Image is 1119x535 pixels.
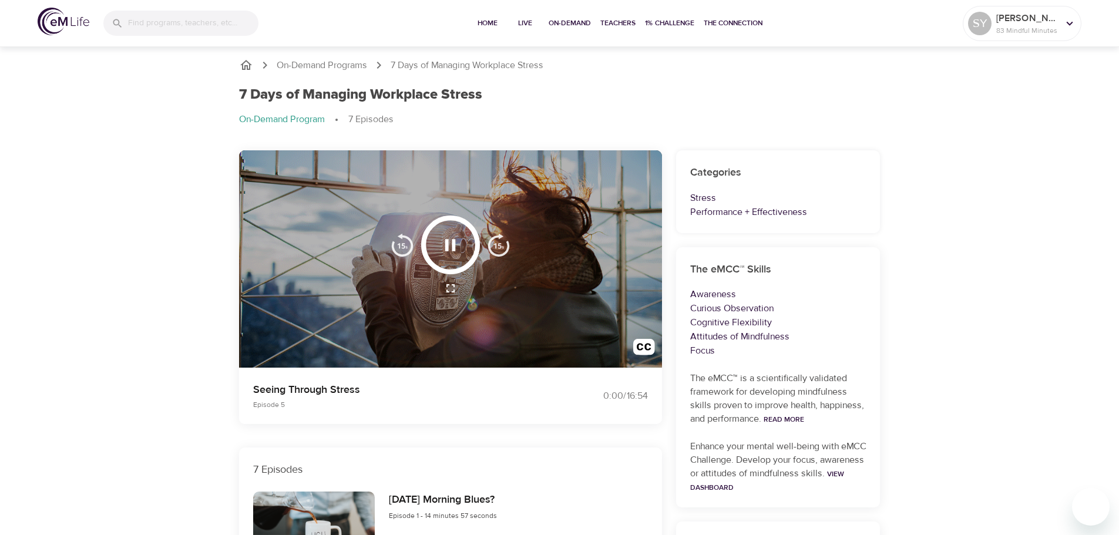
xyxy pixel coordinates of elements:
p: Performance + Effectiveness [690,205,866,219]
p: Episode 5 [253,399,546,410]
h6: The eMCC™ Skills [690,261,866,278]
a: Read More [764,415,804,424]
p: Attitudes of Mindfulness [690,329,866,344]
p: Stress [690,191,866,205]
p: Enhance your mental well-being with eMCC Challenge. Develop your focus, awareness or attitudes of... [690,440,866,494]
img: 15s_prev.svg [391,233,414,257]
span: The Connection [704,17,762,29]
img: open_caption.svg [633,339,655,361]
span: Home [473,17,502,29]
span: 1% Challenge [645,17,694,29]
span: Teachers [600,17,636,29]
img: 15s_next.svg [487,233,510,257]
a: On-Demand Programs [277,59,367,72]
div: SY [968,12,992,35]
span: Episode 1 - 14 minutes 57 seconds [389,511,497,520]
button: Transcript/Closed Captions (c) [626,332,662,368]
p: 7 Episodes [253,462,648,477]
div: 0:00 / 16:54 [560,389,648,403]
iframe: Button to launch messaging window [1072,488,1110,526]
h1: 7 Days of Managing Workplace Stress [239,86,482,103]
p: 7 Days of Managing Workplace Stress [391,59,543,72]
a: View Dashboard [690,469,844,492]
p: Cognitive Flexibility [690,315,866,329]
p: 83 Mindful Minutes [996,25,1058,36]
h6: [DATE] Morning Blues? [389,492,497,509]
nav: breadcrumb [239,58,881,72]
p: [PERSON_NAME][EMAIL_ADDRESS][PERSON_NAME][DOMAIN_NAME] [996,11,1058,25]
span: Live [511,17,539,29]
nav: breadcrumb [239,113,881,127]
p: On-Demand Program [239,113,325,126]
h6: Categories [690,164,866,181]
span: On-Demand [549,17,591,29]
p: The eMCC™ is a scientifically validated framework for developing mindfulness skills proven to imp... [690,372,866,426]
p: Focus [690,344,866,358]
p: Awareness [690,287,866,301]
p: Seeing Through Stress [253,382,546,398]
img: logo [38,8,89,35]
p: 7 Episodes [348,113,394,126]
input: Find programs, teachers, etc... [128,11,258,36]
p: Curious Observation [690,301,866,315]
